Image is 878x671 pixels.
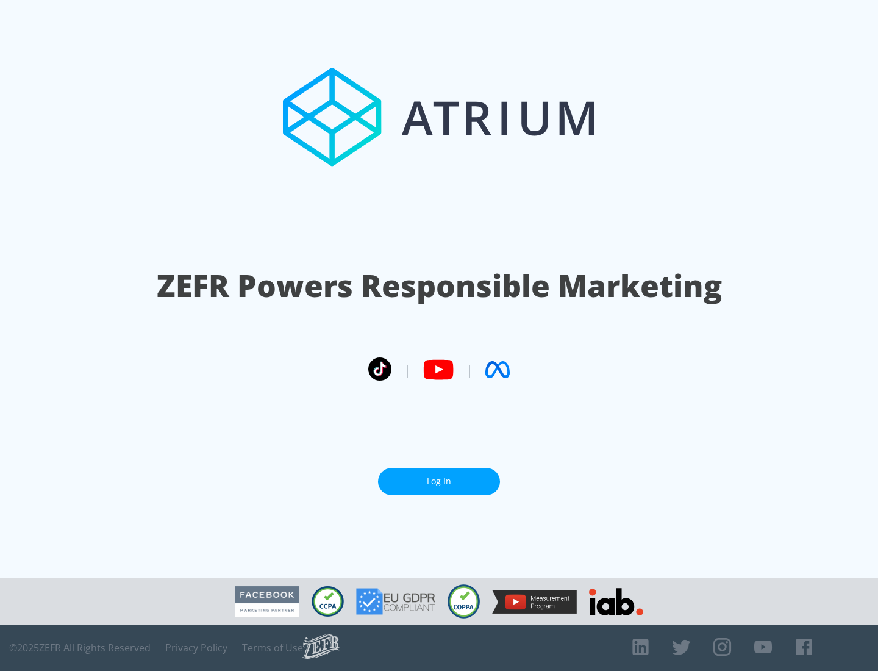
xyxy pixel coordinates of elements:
h1: ZEFR Powers Responsible Marketing [157,265,722,307]
img: IAB [589,588,643,615]
img: Facebook Marketing Partner [235,586,299,617]
span: | [404,361,411,379]
img: GDPR Compliant [356,588,435,615]
img: COPPA Compliant [448,584,480,619]
a: Privacy Policy [165,642,227,654]
img: YouTube Measurement Program [492,590,577,614]
span: | [466,361,473,379]
a: Log In [378,468,500,495]
img: CCPA Compliant [312,586,344,617]
a: Terms of Use [242,642,303,654]
span: © 2025 ZEFR All Rights Reserved [9,642,151,654]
